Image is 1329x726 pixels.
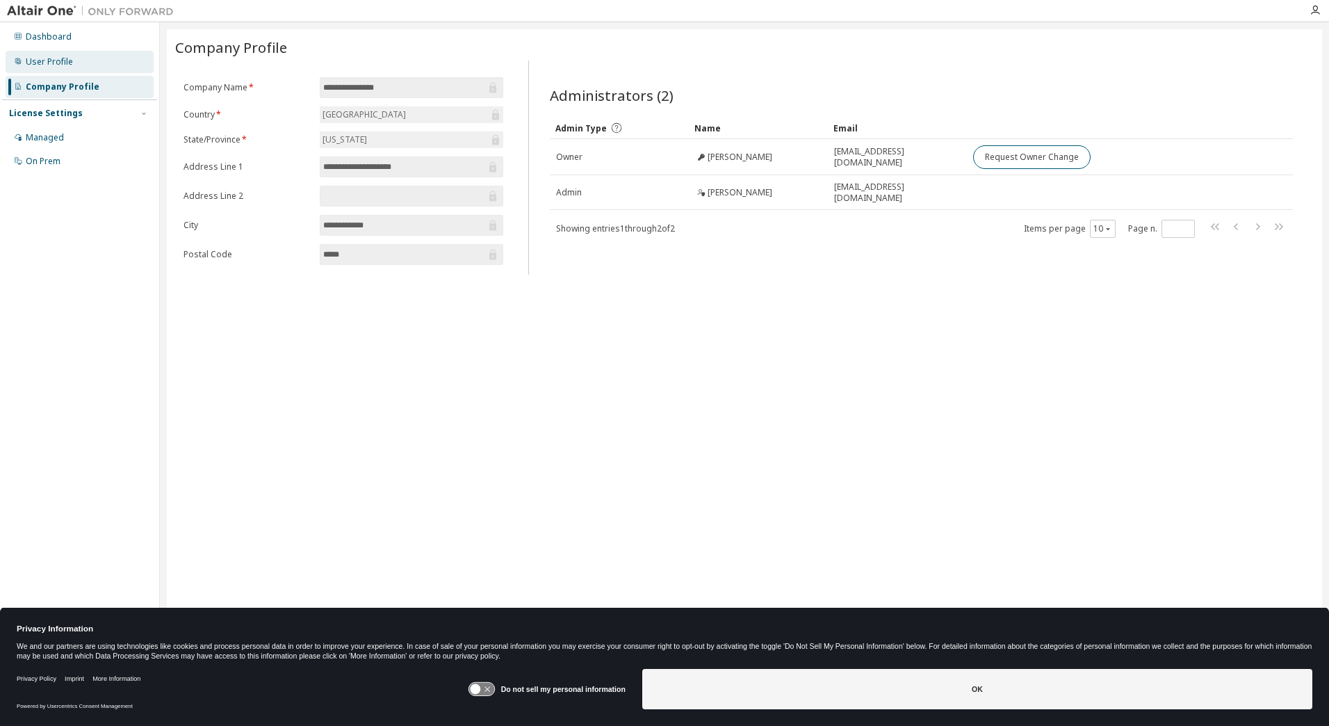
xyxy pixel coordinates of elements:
[26,81,99,92] div: Company Profile
[320,132,369,147] div: [US_STATE]
[320,107,408,122] div: [GEOGRAPHIC_DATA]
[184,82,311,93] label: Company Name
[7,4,181,18] img: Altair One
[320,106,503,123] div: [GEOGRAPHIC_DATA]
[834,181,961,204] span: [EMAIL_ADDRESS][DOMAIN_NAME]
[184,249,311,260] label: Postal Code
[184,191,311,202] label: Address Line 2
[26,156,60,167] div: On Prem
[26,31,72,42] div: Dashboard
[184,161,311,172] label: Address Line 1
[556,152,582,163] span: Owner
[708,152,772,163] span: [PERSON_NAME]
[1128,220,1195,238] span: Page n.
[556,187,582,198] span: Admin
[9,108,83,119] div: License Settings
[184,134,311,145] label: State/Province
[184,109,311,120] label: Country
[708,187,772,198] span: [PERSON_NAME]
[26,56,73,67] div: User Profile
[973,145,1091,169] button: Request Owner Change
[175,38,287,57] span: Company Profile
[556,223,675,234] span: Showing entries 1 through 2 of 2
[834,146,961,168] span: [EMAIL_ADDRESS][DOMAIN_NAME]
[694,117,822,139] div: Name
[320,131,503,148] div: [US_STATE]
[550,86,674,105] span: Administrators (2)
[833,117,961,139] div: Email
[26,132,64,143] div: Managed
[555,122,607,134] span: Admin Type
[1093,223,1112,234] button: 10
[1024,220,1116,238] span: Items per page
[184,220,311,231] label: City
